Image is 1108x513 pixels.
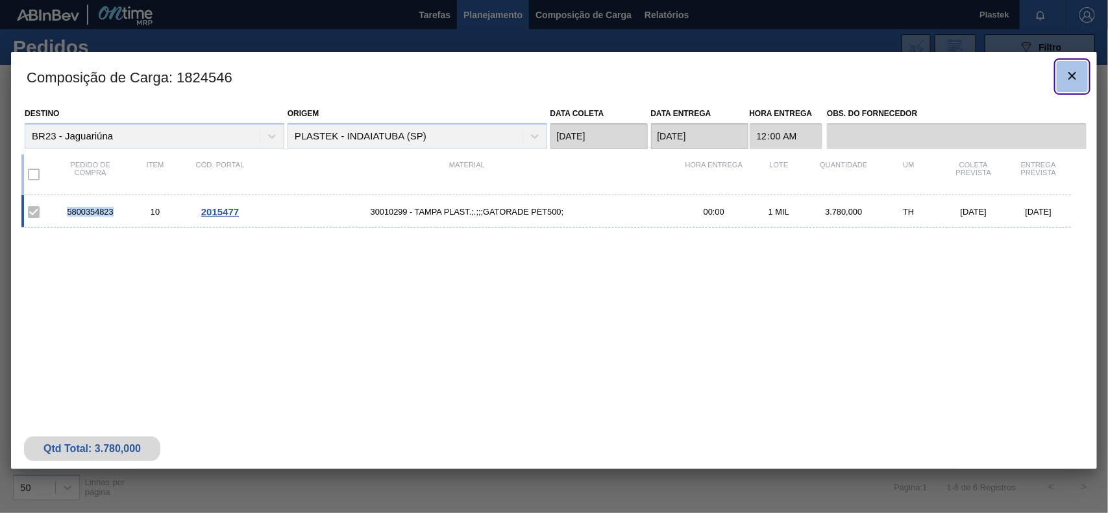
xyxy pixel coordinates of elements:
[25,109,59,118] label: Destino
[288,109,319,118] label: Origem
[11,52,1097,101] h3: Composição de Carga : 1824546
[876,207,941,217] div: TH
[550,123,648,149] input: dd/mm/yyyy
[941,161,1006,188] div: Coleta Prevista
[1006,207,1071,217] div: [DATE]
[746,161,811,188] div: Lote
[682,207,746,217] div: 00:00
[746,207,811,217] div: 1 MIL
[876,161,941,188] div: UM
[188,206,252,217] div: Ir para o Pedido
[252,207,682,217] span: 30010299 - TAMPA PLAST.;.;;;GATORADE PET500;
[58,207,123,217] div: 5800354823
[201,206,239,217] span: 2015477
[58,161,123,188] div: Pedido de compra
[651,123,748,149] input: dd/mm/yyyy
[188,161,252,188] div: Cód. Portal
[34,443,151,455] div: Qtd Total: 3.780,000
[811,207,876,217] div: 3.780,000
[123,207,188,217] div: 10
[811,161,876,188] div: Quantidade
[682,161,746,188] div: Hora Entrega
[123,161,188,188] div: Item
[827,104,1087,123] label: Obs. do Fornecedor
[252,161,682,188] div: Material
[1006,161,1071,188] div: Entrega Prevista
[550,109,604,118] label: Data coleta
[651,109,711,118] label: Data entrega
[941,207,1006,217] div: [DATE]
[750,104,823,123] label: Hora Entrega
